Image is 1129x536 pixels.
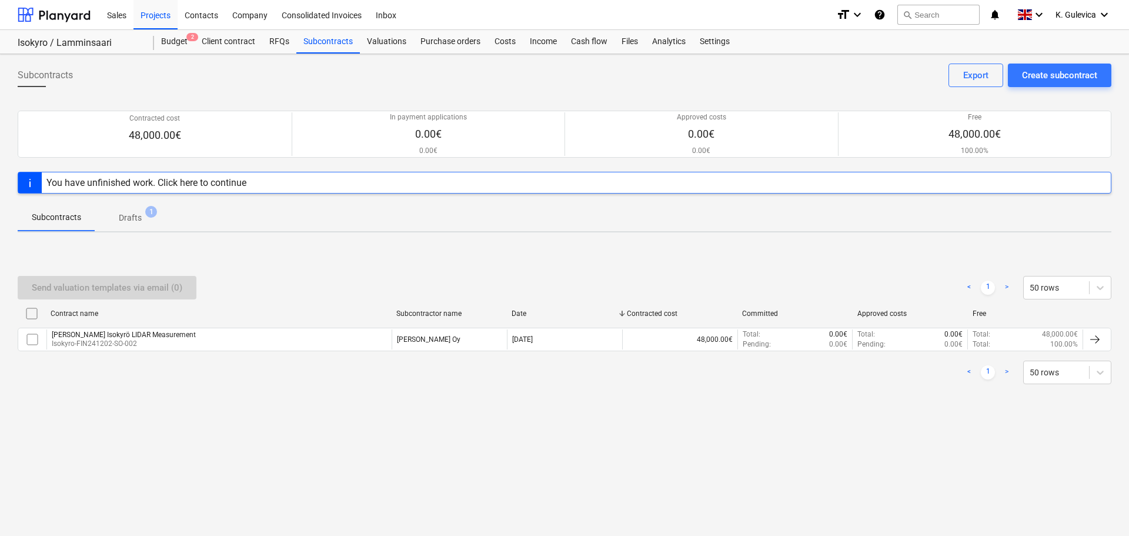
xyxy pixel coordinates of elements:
span: 1 [145,206,157,218]
a: Next page [1000,365,1014,379]
div: You have unfinished work. Click here to continue [46,177,246,188]
div: Approved costs [857,309,963,318]
p: 48,000.00€ [1042,329,1078,339]
p: Pending : [857,339,886,349]
a: Previous page [962,365,976,379]
p: 0.00€ [677,127,726,141]
p: In payment applications [390,112,467,122]
a: Next page [1000,281,1014,295]
a: Purchase orders [413,30,487,54]
div: [DATE] [512,335,533,344]
a: Previous page [962,281,976,295]
div: Contracted cost [627,309,733,318]
a: Analytics [645,30,693,54]
p: Approved costs [677,112,726,122]
p: Total : [743,329,760,339]
p: Drafts [119,212,142,224]
div: Date [512,309,617,318]
a: RFQs [262,30,296,54]
p: Isokyro-FIN241202-SO-002 [52,339,196,349]
div: Export [963,68,988,83]
p: 48,000.00€ [948,127,1001,141]
a: Cash flow [564,30,614,54]
span: K. Gulevica [1055,10,1096,19]
div: 48,000.00€ [622,329,737,349]
span: search [903,10,912,19]
a: Costs [487,30,523,54]
div: Subcontractor name [396,309,502,318]
iframe: Chat Widget [1070,480,1129,536]
a: Budget2 [154,30,195,54]
div: Contract name [51,309,387,318]
p: 100.00% [948,146,1001,156]
div: Free [973,309,1078,318]
div: Budget [154,30,195,54]
div: Create subcontract [1022,68,1097,83]
button: Export [948,64,1003,87]
a: Settings [693,30,737,54]
button: Create subcontract [1008,64,1111,87]
div: [PERSON_NAME] Isokyrö LIDAR Measurement [52,331,196,339]
a: Page 1 is your current page [981,281,995,295]
i: Knowledge base [874,8,886,22]
p: Total : [973,329,990,339]
p: 0.00€ [829,329,847,339]
p: 0.00€ [944,329,963,339]
p: 100.00% [1050,339,1078,349]
div: Isokyro / Lamminsaari [18,37,140,49]
div: Committed [742,309,848,318]
a: Valuations [360,30,413,54]
div: Kjeller Vindteknikk Oy [397,335,460,344]
p: Total : [857,329,875,339]
p: 0.00€ [944,339,963,349]
p: 0.00€ [390,146,467,156]
p: 0.00€ [829,339,847,349]
button: Search [897,5,980,25]
i: format_size [836,8,850,22]
i: notifications [989,8,1001,22]
p: 0.00€ [677,146,726,156]
p: Pending : [743,339,771,349]
a: Subcontracts [296,30,360,54]
a: Files [614,30,645,54]
span: Subcontracts [18,68,73,82]
a: Page 1 is your current page [981,365,995,379]
p: Contracted cost [129,114,181,124]
i: keyboard_arrow_down [1097,8,1111,22]
i: keyboard_arrow_down [1032,8,1046,22]
i: keyboard_arrow_down [850,8,864,22]
span: 2 [186,33,198,41]
p: Subcontracts [32,211,81,224]
p: Total : [973,339,990,349]
a: Income [523,30,564,54]
a: Client contract [195,30,262,54]
p: 0.00€ [390,127,467,141]
p: 48,000.00€ [129,128,181,142]
p: Free [948,112,1001,122]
